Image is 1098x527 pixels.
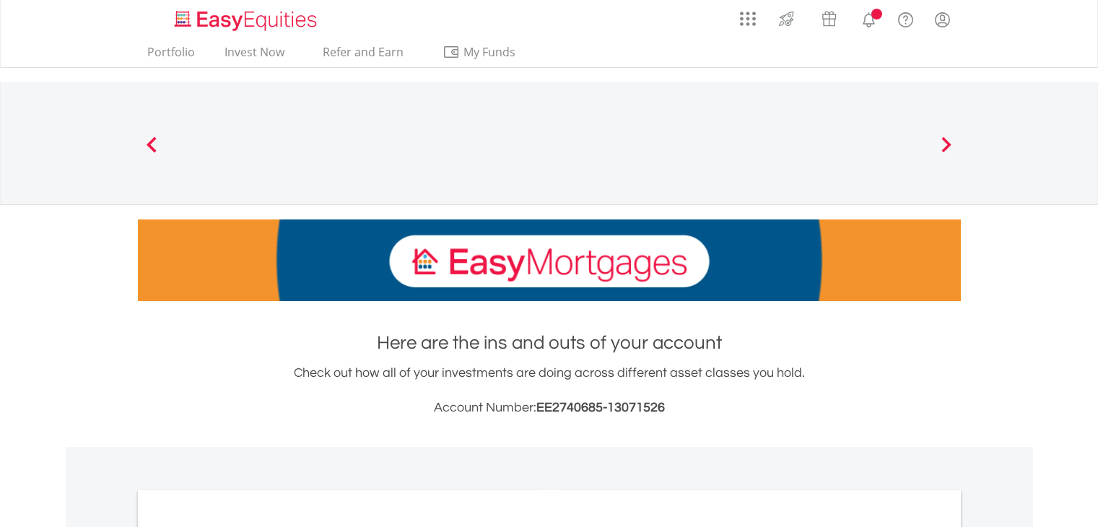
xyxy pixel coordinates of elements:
[740,11,756,27] img: grid-menu-icon.svg
[443,43,537,61] span: My Funds
[775,7,798,30] img: thrive-v2.svg
[887,4,924,32] a: FAQ's and Support
[169,4,323,32] a: Home page
[138,219,961,301] img: EasyMortage Promotion Banner
[323,44,404,60] span: Refer and Earn
[219,45,290,67] a: Invest Now
[138,330,961,356] h1: Here are the ins and outs of your account
[141,45,201,67] a: Portfolio
[536,401,665,414] span: EE2740685-13071526
[138,363,961,418] div: Check out how all of your investments are doing across different asset classes you hold.
[850,4,887,32] a: Notifications
[924,4,961,35] a: My Profile
[172,9,323,32] img: EasyEquities_Logo.png
[138,398,961,418] h3: Account Number:
[731,4,765,27] a: AppsGrid
[808,4,850,30] a: Vouchers
[817,7,841,30] img: vouchers-v2.svg
[308,45,419,67] a: Refer and Earn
